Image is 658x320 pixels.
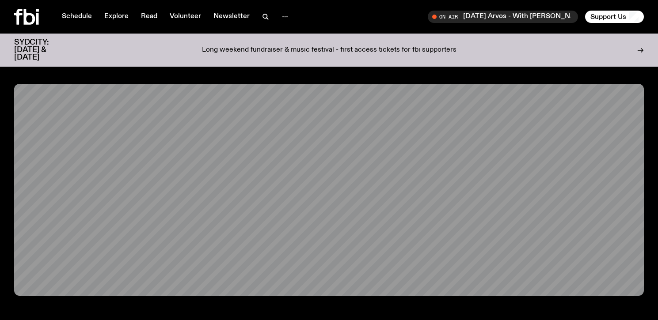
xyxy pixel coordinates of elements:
[590,13,626,21] span: Support Us
[428,11,578,23] button: On Air[DATE] Arvos - With [PERSON_NAME]
[99,11,134,23] a: Explore
[57,11,97,23] a: Schedule
[164,11,206,23] a: Volunteer
[136,11,163,23] a: Read
[208,11,255,23] a: Newsletter
[585,11,644,23] button: Support Us
[202,46,456,54] p: Long weekend fundraiser & music festival - first access tickets for fbi supporters
[14,39,71,61] h3: SYDCITY: [DATE] & [DATE]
